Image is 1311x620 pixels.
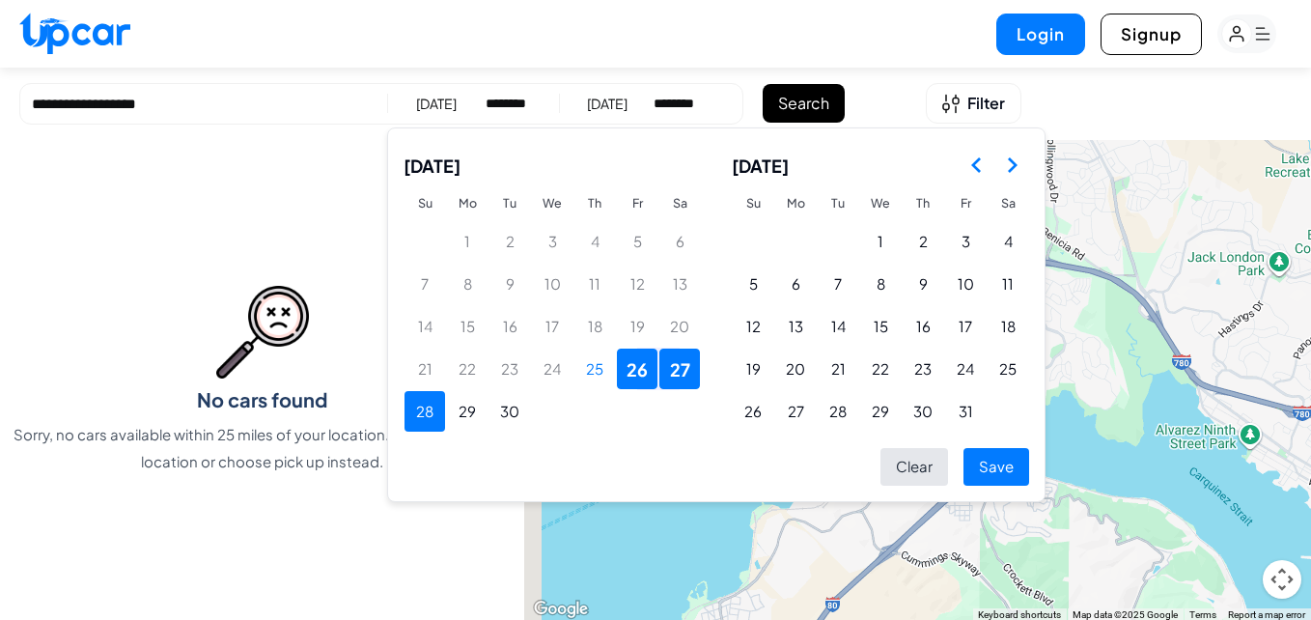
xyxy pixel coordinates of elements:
button: Wednesday, October 8th, 2025 [860,264,901,304]
button: Sunday, September 28th, 2025 [404,391,445,432]
th: Monday [774,186,817,220]
th: Monday [446,186,488,220]
th: Saturday [987,186,1029,220]
button: Signup [1101,14,1202,55]
button: Friday, October 31st, 2025 [945,391,986,432]
th: Friday [944,186,987,220]
button: Sunday, September 21st, 2025 [404,349,445,389]
th: Wednesday [859,186,902,220]
button: Tuesday, October 21st, 2025 [818,349,858,389]
button: Thursday, September 4th, 2025 [574,221,615,262]
button: Wednesday, October 15th, 2025 [860,306,901,347]
span: [DATE] [732,144,789,186]
button: Tuesday, September 2nd, 2025 [489,221,530,262]
button: Wednesday, October 22nd, 2025 [860,349,901,389]
button: Friday, October 10th, 2025 [945,264,986,304]
span: [DATE] [404,144,460,186]
span: Filter [967,92,1005,115]
button: Sunday, October 26th, 2025 [733,391,773,432]
button: Sunday, September 7th, 2025 [404,264,445,304]
button: Friday, September 26th, 2025, selected [617,349,657,389]
button: Saturday, October 18th, 2025 [988,306,1028,347]
button: Monday, October 27th, 2025 [775,391,816,432]
button: Thursday, October 9th, 2025 [903,264,943,304]
button: Today, Thursday, September 25th, 2025 [574,349,615,389]
button: Sunday, October 5th, 2025 [733,264,773,304]
button: Sunday, October 19th, 2025 [733,349,773,389]
button: Saturday, September 6th, 2025 [659,221,700,262]
button: Save [963,448,1029,486]
button: Saturday, September 13th, 2025 [659,264,700,304]
th: Tuesday [817,186,859,220]
button: Go to the Next Month [994,148,1029,183]
button: Wednesday, October 1st, 2025 [860,221,901,262]
button: Clear [880,448,948,486]
th: Tuesday [488,186,531,220]
th: Sunday [404,186,446,220]
button: Monday, September 29th, 2025 [447,391,488,432]
button: Thursday, September 11th, 2025 [574,264,615,304]
button: Sunday, October 12th, 2025 [733,306,773,347]
button: Monday, October 6th, 2025 [775,264,816,304]
button: Tuesday, September 23rd, 2025 [489,349,530,389]
button: Monday, September 8th, 2025 [447,264,488,304]
button: Sunday, September 14th, 2025 [404,306,445,347]
button: Thursday, October 16th, 2025 [903,306,943,347]
th: Thursday [902,186,944,220]
button: Tuesday, September 16th, 2025 [489,306,530,347]
button: Search [763,84,845,123]
img: No cars found [216,286,309,379]
button: Tuesday, September 9th, 2025 [489,264,530,304]
button: Friday, September 19th, 2025 [617,306,657,347]
th: Thursday [573,186,616,220]
button: Monday, October 13th, 2025 [775,306,816,347]
button: Map camera controls [1263,560,1301,599]
button: Monday, September 22nd, 2025 [447,349,488,389]
button: Thursday, October 23rd, 2025 [903,349,943,389]
button: Tuesday, October 14th, 2025 [818,306,858,347]
button: Wednesday, September 17th, 2025 [532,306,572,347]
button: Saturday, September 27th, 2025, selected [659,349,700,389]
button: Wednesday, September 24th, 2025 [532,349,572,389]
div: [DATE] [416,94,457,113]
button: Saturday, September 20th, 2025 [659,306,700,347]
button: Login [996,14,1085,55]
button: Thursday, September 18th, 2025 [574,306,615,347]
button: Friday, October 3rd, 2025 [945,221,986,262]
th: Saturday [658,186,701,220]
button: Saturday, October 11th, 2025 [988,264,1028,304]
button: Friday, October 24th, 2025 [945,349,986,389]
button: Open filters [926,83,1021,124]
img: Upcar Logo [19,13,130,54]
span: Map data ©2025 Google [1073,609,1178,620]
button: Saturday, October 4th, 2025 [988,221,1028,262]
button: Monday, September 15th, 2025 [447,306,488,347]
th: Sunday [732,186,774,220]
button: Monday, October 20th, 2025 [775,349,816,389]
a: Report a map error [1228,609,1305,620]
button: Friday, October 17th, 2025 [945,306,986,347]
button: Friday, September 12th, 2025 [617,264,657,304]
button: Thursday, October 30th, 2025 [903,391,943,432]
a: Terms (opens in new tab) [1189,609,1216,620]
button: Friday, September 5th, 2025 [617,221,657,262]
table: September 2025 [404,186,701,433]
button: Tuesday, September 30th, 2025 [489,391,530,432]
div: [DATE] [587,94,628,113]
button: Tuesday, October 28th, 2025 [818,391,858,432]
button: Wednesday, September 3rd, 2025 [532,221,572,262]
button: Tuesday, October 7th, 2025 [818,264,858,304]
button: Monday, September 1st, 2025 [447,221,488,262]
table: October 2025 [732,186,1029,433]
button: Wednesday, September 10th, 2025 [532,264,572,304]
th: Friday [616,186,658,220]
th: Wednesday [531,186,573,220]
button: Go to the Previous Month [960,148,994,183]
button: Wednesday, October 29th, 2025 [860,391,901,432]
button: Thursday, October 2nd, 2025 [903,221,943,262]
button: Saturday, October 25th, 2025 [988,349,1028,389]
